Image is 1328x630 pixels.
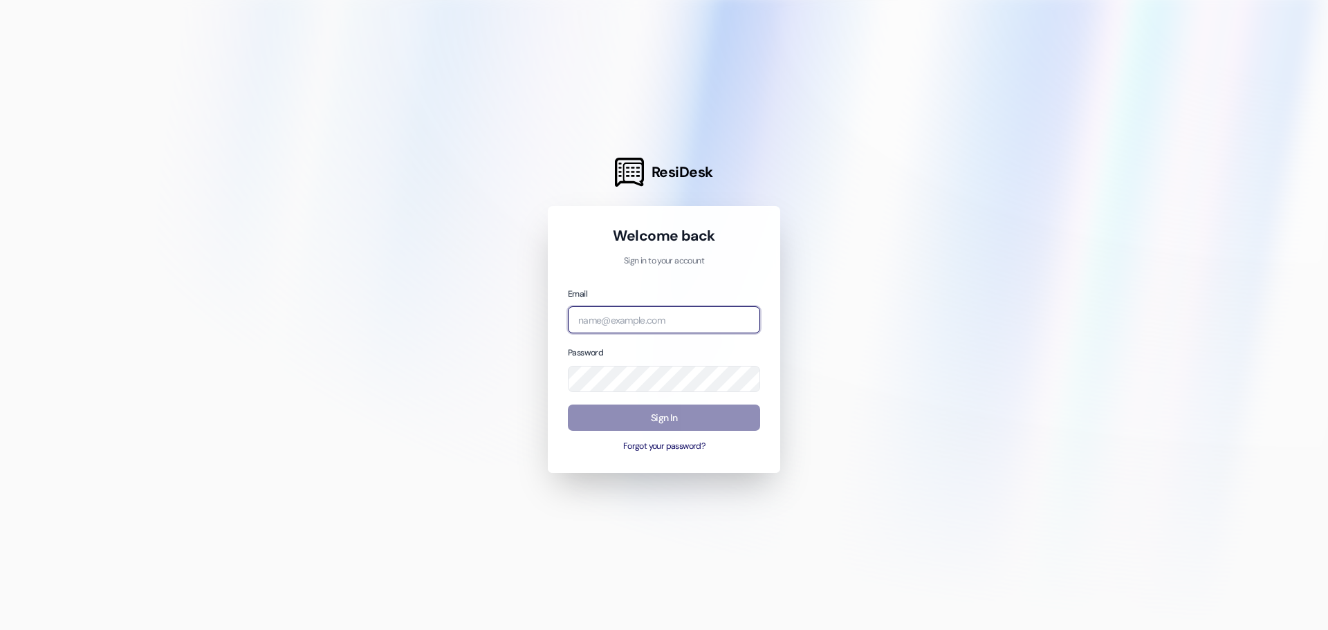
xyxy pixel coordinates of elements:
label: Password [568,347,603,358]
img: ResiDesk Logo [615,158,644,187]
span: ResiDesk [652,163,713,182]
p: Sign in to your account [568,255,760,268]
button: Sign In [568,405,760,432]
h1: Welcome back [568,226,760,245]
input: name@example.com [568,306,760,333]
label: Email [568,288,587,299]
button: Forgot your password? [568,441,760,453]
